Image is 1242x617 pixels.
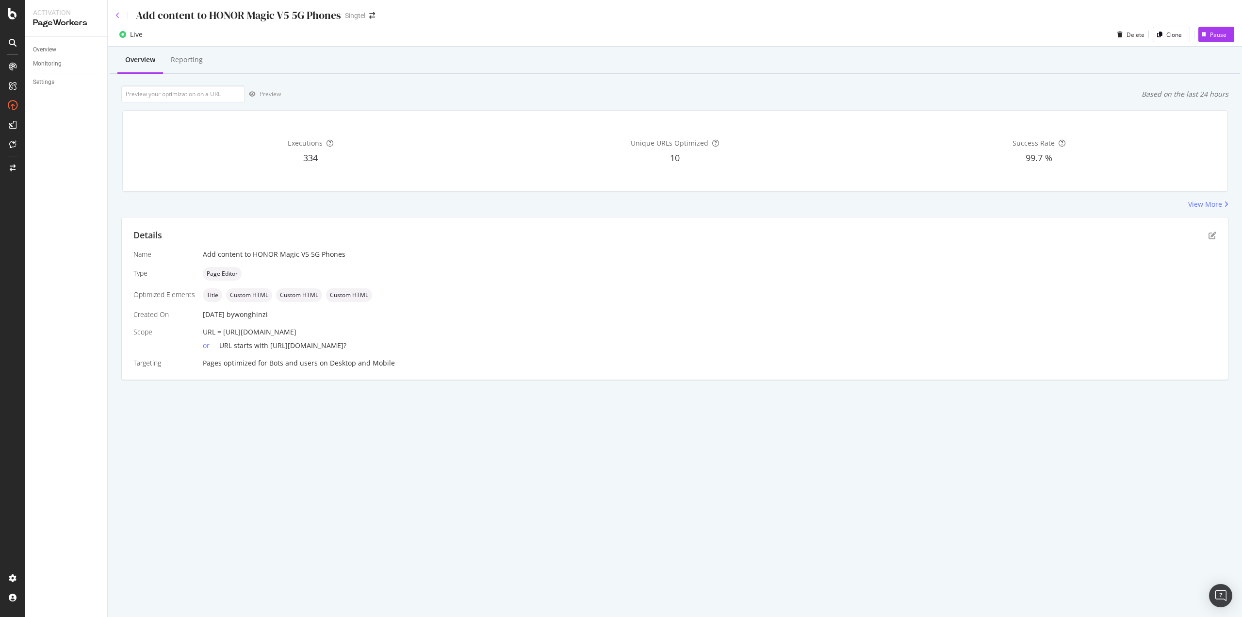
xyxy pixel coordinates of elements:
[1142,89,1228,99] div: Based on the last 24 hours
[1166,31,1182,39] div: Clone
[1026,152,1052,164] span: 99.7 %
[1013,138,1055,148] span: Success Rate
[133,290,195,300] div: Optimized Elements
[245,86,281,102] button: Preview
[330,292,368,298] span: Custom HTML
[330,358,395,368] div: Desktop and Mobile
[125,55,155,65] div: Overview
[303,152,318,164] span: 334
[203,310,1216,319] div: [DATE]
[226,288,272,302] div: neutral label
[288,138,323,148] span: Executions
[1127,31,1144,39] div: Delete
[1153,27,1190,42] button: Clone
[133,268,195,278] div: Type
[207,271,238,277] span: Page Editor
[133,229,162,242] div: Details
[1188,200,1228,209] a: View More
[230,292,268,298] span: Custom HTML
[121,85,245,102] input: Preview your optimization on a URL
[133,250,195,259] div: Name
[260,90,281,98] div: Preview
[1198,27,1234,42] button: Pause
[203,267,242,281] div: neutral label
[369,12,375,19] div: arrow-right-arrow-left
[33,45,100,55] a: Overview
[1210,31,1226,39] div: Pause
[631,138,708,148] span: Unique URLs Optimized
[33,77,54,87] div: Settings
[1209,584,1232,607] div: Open Intercom Messenger
[203,250,1216,259] div: Add content to HONOR Magic V5 5G Phones
[276,288,322,302] div: neutral label
[115,12,120,19] a: Click to go back
[227,310,268,319] div: by wonghinzi
[130,30,143,39] div: Live
[133,327,195,337] div: Scope
[171,55,203,65] div: Reporting
[219,341,346,350] span: URL starts with [URL][DOMAIN_NAME]?
[345,11,365,20] div: Singtel
[280,292,318,298] span: Custom HTML
[1188,200,1222,209] div: View More
[1209,232,1216,239] div: pen-to-square
[33,45,56,55] div: Overview
[203,358,1216,368] div: Pages optimized for on
[33,17,99,29] div: PageWorkers
[269,358,318,368] div: Bots and users
[326,288,372,302] div: neutral label
[207,292,218,298] span: Title
[203,288,222,302] div: neutral label
[203,341,219,350] div: or
[133,358,195,368] div: Targeting
[33,77,100,87] a: Settings
[1113,27,1144,42] button: Delete
[33,59,62,69] div: Monitoring
[33,8,99,17] div: Activation
[136,8,341,23] div: Add content to HONOR Magic V5 5G Phones
[203,327,296,336] span: URL = [URL][DOMAIN_NAME]
[133,310,195,319] div: Created On
[33,59,100,69] a: Monitoring
[670,152,680,164] span: 10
